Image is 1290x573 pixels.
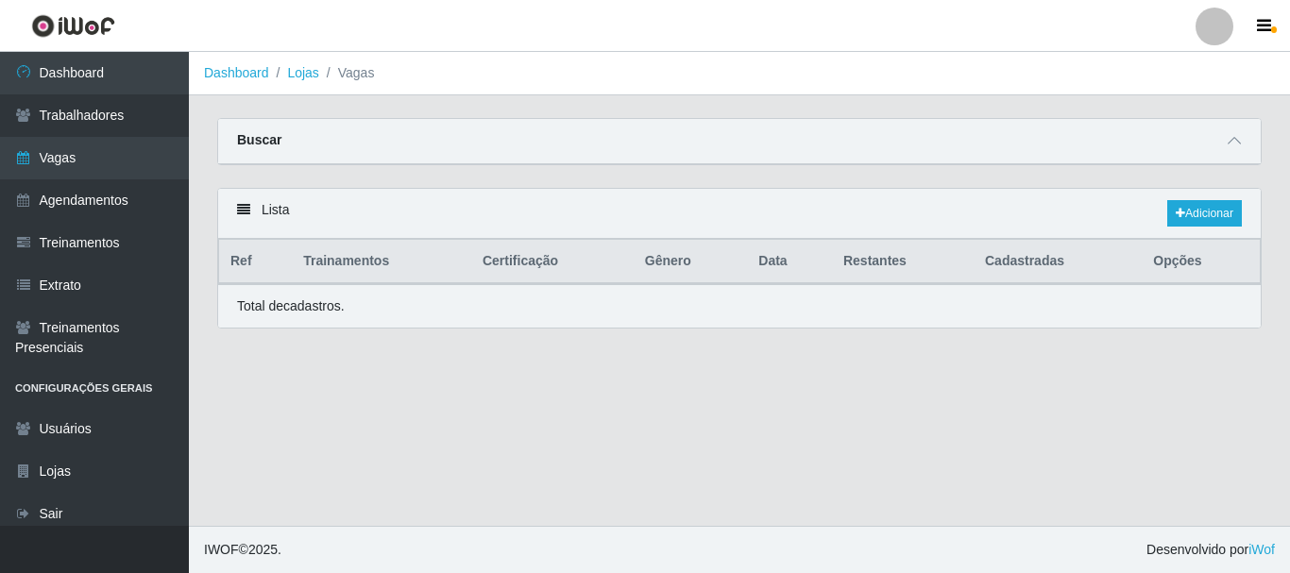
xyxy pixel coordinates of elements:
th: Certificação [471,240,634,284]
th: Ref [219,240,293,284]
li: Vagas [319,63,375,83]
a: Dashboard [204,65,269,80]
a: Lojas [287,65,318,80]
span: Desenvolvido por [1146,540,1275,560]
span: IWOF [204,542,239,557]
a: Adicionar [1167,200,1242,227]
th: Trainamentos [292,240,471,284]
th: Cadastradas [974,240,1142,284]
th: Restantes [832,240,974,284]
strong: Buscar [237,132,281,147]
span: © 2025 . [204,540,281,560]
th: Opções [1142,240,1260,284]
nav: breadcrumb [189,52,1290,95]
th: Data [747,240,832,284]
div: Lista [218,189,1261,239]
p: Total de cadastros. [237,296,345,316]
img: CoreUI Logo [31,14,115,38]
a: iWof [1248,542,1275,557]
th: Gênero [634,240,747,284]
